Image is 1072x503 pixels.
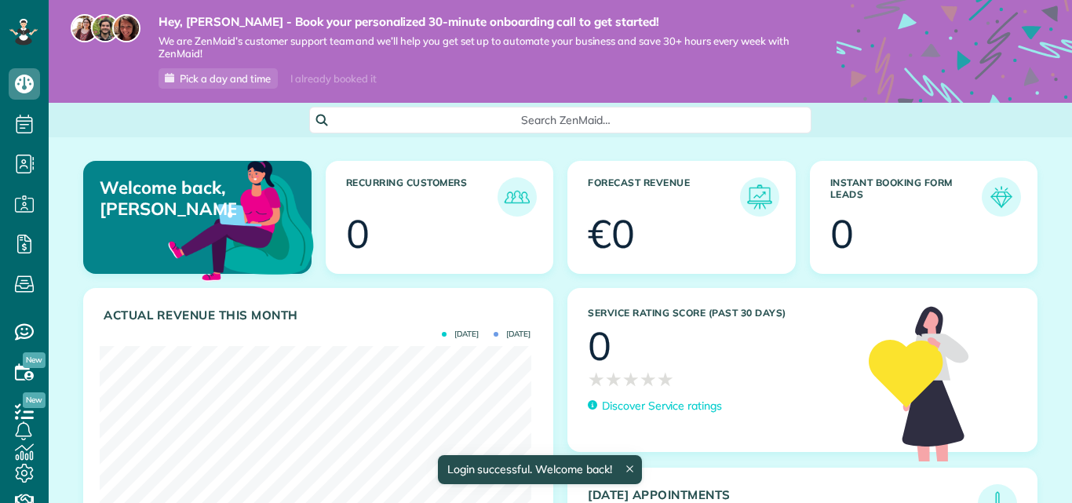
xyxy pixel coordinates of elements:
[442,330,479,338] span: [DATE]
[91,14,119,42] img: jorge-587dff0eeaa6aab1f244e6dc62b8924c3b6ad411094392a53c71c6c4a576187d.jpg
[23,392,46,408] span: New
[602,398,722,414] p: Discover Service ratings
[986,181,1017,213] img: icon_form_leads-04211a6a04a5b2264e4ee56bc0799ec3eb69b7e499cbb523a139df1d13a81ae0.png
[588,308,853,319] h3: Service Rating score (past 30 days)
[23,352,46,368] span: New
[165,143,317,295] img: dashboard_welcome-42a62b7d889689a78055ac9021e634bf52bae3f8056760290aed330b23ab8690.png
[588,398,722,414] a: Discover Service ratings
[640,366,657,393] span: ★
[159,68,278,89] a: Pick a day and time
[501,181,533,213] img: icon_recurring_customers-cf858462ba22bcd05b5a5880d41d6543d210077de5bb9ebc9590e49fd87d84ed.png
[494,330,531,338] span: [DATE]
[830,214,854,253] div: 0
[588,214,635,253] div: €0
[346,214,370,253] div: 0
[104,308,537,323] h3: Actual Revenue this month
[159,35,789,61] span: We are ZenMaid’s customer support team and we’ll help you get set up to automate your business an...
[159,14,789,30] strong: Hey, [PERSON_NAME] - Book your personalized 30-minute onboarding call to get started!
[180,72,271,85] span: Pick a day and time
[588,326,611,366] div: 0
[622,366,640,393] span: ★
[588,366,605,393] span: ★
[657,366,674,393] span: ★
[346,177,498,217] h3: Recurring Customers
[744,181,775,213] img: icon_forecast_revenue-8c13a41c7ed35a8dcfafea3cbb826a0462acb37728057bba2d056411b612bbbe.png
[830,177,983,217] h3: Instant Booking Form Leads
[437,455,641,484] div: Login successful. Welcome back!
[100,177,236,219] p: Welcome back, [PERSON_NAME]!
[588,177,740,217] h3: Forecast Revenue
[112,14,140,42] img: michelle-19f622bdf1676172e81f8f8fba1fb50e276960ebfe0243fe18214015130c80e4.jpg
[605,366,622,393] span: ★
[71,14,99,42] img: maria-72a9807cf96188c08ef61303f053569d2e2a8a1cde33d635c8a3ac13582a053d.jpg
[281,69,385,89] div: I already booked it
